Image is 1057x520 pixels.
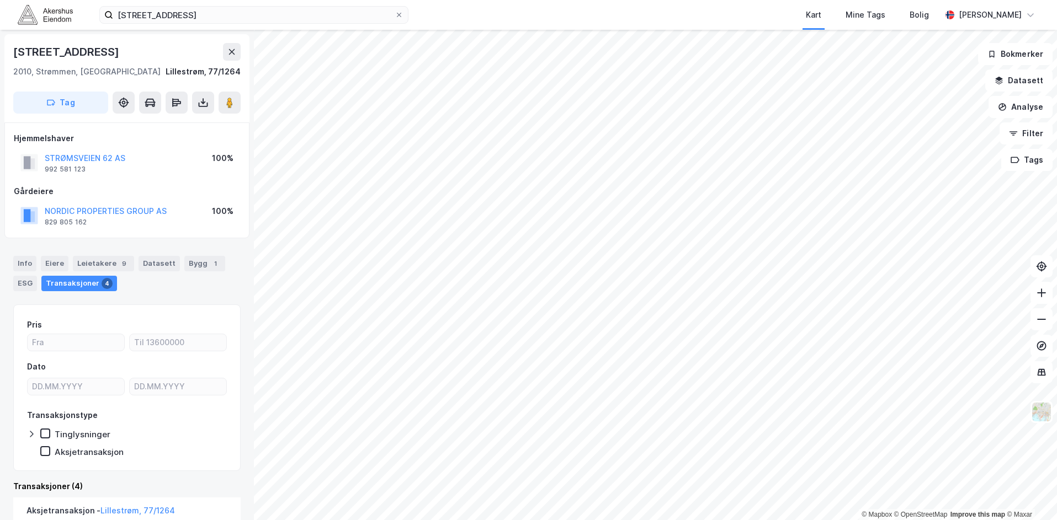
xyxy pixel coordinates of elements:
button: Datasett [985,69,1053,92]
button: Analyse [989,96,1053,118]
div: Eiere [41,256,68,271]
input: Til 13600000 [130,334,226,351]
div: Gårdeiere [14,185,240,198]
div: Bygg [184,256,225,271]
div: Kontrollprogram for chat [1002,467,1057,520]
input: DD.MM.YYYY [130,378,226,395]
input: DD.MM.YYYY [28,378,124,395]
div: 829 805 162 [45,218,87,227]
div: ESG [13,276,37,291]
div: Kart [806,8,821,22]
img: akershus-eiendom-logo.9091f326c980b4bce74ccdd9f866810c.svg [18,5,73,24]
div: 100% [212,152,233,165]
input: Søk på adresse, matrikkel, gårdeiere, leietakere eller personer [113,7,395,23]
a: Mapbox [862,511,892,518]
button: Tags [1001,149,1053,171]
div: Hjemmelshaver [14,132,240,145]
a: OpenStreetMap [894,511,948,518]
div: [STREET_ADDRESS] [13,43,121,61]
div: Transaksjoner (4) [13,480,241,493]
div: Pris [27,318,42,331]
div: 1 [210,258,221,269]
iframe: Chat Widget [1002,467,1057,520]
div: Mine Tags [846,8,885,22]
div: Transaksjonstype [27,409,98,422]
a: Lillestrøm, 77/1264 [100,506,175,515]
button: Filter [1000,122,1053,144]
div: Tinglysninger [55,429,110,439]
div: Leietakere [73,256,134,271]
div: Info [13,256,36,271]
button: Bokmerker [978,43,1053,65]
div: Dato [27,360,46,373]
div: Transaksjoner [41,276,117,291]
div: 992 581 123 [45,165,86,174]
div: 2010, Strømmen, [GEOGRAPHIC_DATA] [13,65,161,78]
div: 100% [212,205,233,218]
div: Bolig [910,8,929,22]
div: Lillestrøm, 77/1264 [166,65,241,78]
div: Aksjetransaksjon [55,447,124,457]
div: [PERSON_NAME] [959,8,1022,22]
input: Fra [28,334,124,351]
div: 9 [119,258,130,269]
a: Improve this map [950,511,1005,518]
button: Tag [13,92,108,114]
div: 4 [102,278,113,289]
div: Datasett [139,256,180,271]
img: Z [1031,401,1052,422]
